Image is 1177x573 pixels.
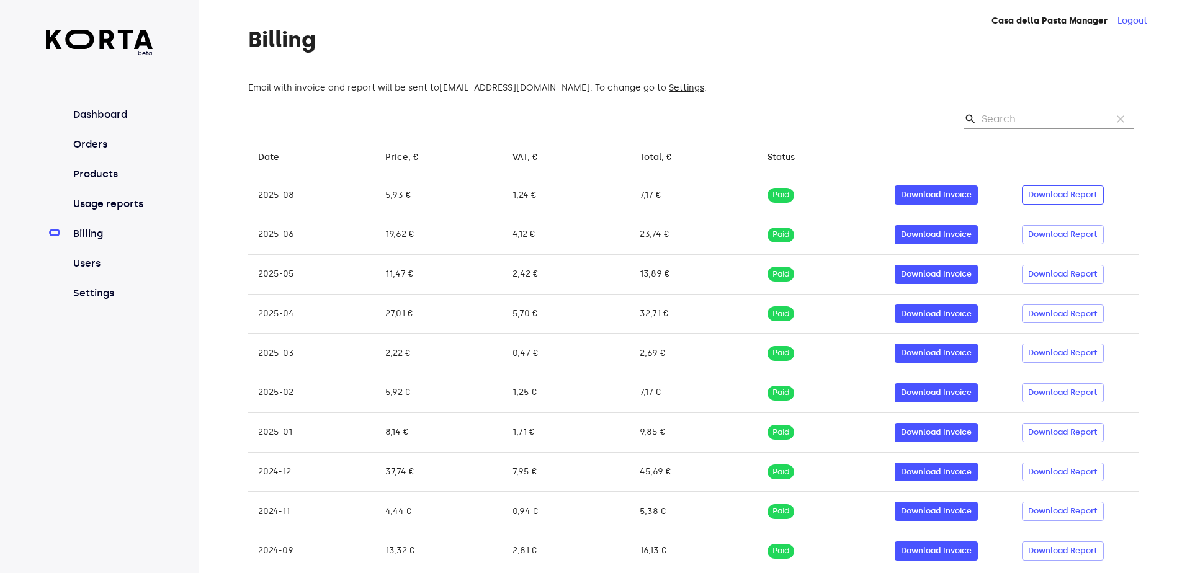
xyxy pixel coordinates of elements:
[895,265,978,284] button: Download Invoice
[768,189,794,201] span: Paid
[248,334,375,373] td: 2025-03
[1028,544,1098,558] span: Download Report
[248,373,375,413] td: 2025-02
[503,175,630,215] td: 1,24 €
[1022,188,1104,198] a: Download Report
[901,307,972,321] span: Download Invoice
[1022,265,1104,284] button: Download Report
[630,531,757,571] td: 16,13 €
[1022,344,1104,363] button: Download Report
[768,387,794,399] span: Paid
[503,373,630,413] td: 1,25 €
[895,386,978,396] a: Download Invoice
[503,215,630,255] td: 4,12 €
[768,229,794,241] span: Paid
[630,294,757,334] td: 32,71 €
[1022,544,1104,554] a: Download Report
[768,505,794,517] span: Paid
[258,150,279,165] div: Date
[1022,463,1104,482] button: Download Report
[1022,504,1104,515] a: Download Report
[375,254,503,294] td: 11,47 €
[1022,307,1104,318] a: Download Report
[895,188,978,198] a: Download Invoice
[503,334,630,373] td: 0,47 €
[1028,307,1098,321] span: Download Report
[71,137,153,152] a: Orders
[258,150,295,165] span: Date
[503,294,630,334] td: 5,70 €
[1028,504,1098,518] span: Download Report
[1022,304,1104,324] button: Download Report
[630,492,757,531] td: 5,38 €
[1022,502,1104,521] button: Download Report
[248,254,375,294] td: 2025-05
[503,492,630,531] td: 0,94 €
[248,82,1139,94] div: Email with invoice and report will be sent to [EMAIL_ADDRESS][DOMAIN_NAME] . To change go to .
[895,304,978,324] button: Download Invoice
[895,185,978,205] button: Download Invoice
[640,150,672,165] div: Total, €
[630,334,757,373] td: 2,69 €
[630,215,757,255] td: 23,74 €
[375,492,503,531] td: 4,44 €
[630,452,757,492] td: 45,69 €
[1022,541,1104,561] button: Download Report
[46,30,153,49] img: Korta
[512,150,538,165] div: VAT, €
[1022,225,1104,244] button: Download Report
[1022,425,1104,436] a: Download Report
[1028,346,1098,360] span: Download Report
[385,150,419,165] div: Price, €
[375,531,503,571] td: 13,32 €
[895,544,978,554] a: Download Invoice
[901,346,972,360] span: Download Invoice
[1028,188,1098,202] span: Download Report
[901,544,972,558] span: Download Invoice
[901,465,972,479] span: Download Invoice
[71,286,153,301] a: Settings
[768,347,794,359] span: Paid
[1028,465,1098,479] span: Download Report
[964,113,977,125] span: Search
[375,215,503,255] td: 19,62 €
[71,256,153,271] a: Users
[1022,423,1104,442] button: Download Report
[1028,386,1098,400] span: Download Report
[768,466,794,478] span: Paid
[46,49,153,58] span: beta
[1022,185,1104,205] button: Download Report
[768,150,795,165] div: Status
[901,188,972,202] span: Download Invoice
[768,150,811,165] span: Status
[895,225,978,244] button: Download Invoice
[895,465,978,476] a: Download Invoice
[895,504,978,515] a: Download Invoice
[895,228,978,238] a: Download Invoice
[248,452,375,492] td: 2024-12
[71,167,153,182] a: Products
[630,412,757,452] td: 9,85 €
[248,412,375,452] td: 2025-01
[248,215,375,255] td: 2025-06
[630,254,757,294] td: 13,89 €
[768,427,794,438] span: Paid
[375,452,503,492] td: 37,74 €
[895,541,978,561] button: Download Invoice
[901,267,972,282] span: Download Invoice
[375,334,503,373] td: 2,22 €
[1028,228,1098,242] span: Download Report
[375,294,503,334] td: 27,01 €
[1117,15,1147,27] button: Logout
[503,254,630,294] td: 2,42 €
[1022,386,1104,396] a: Download Report
[71,107,153,122] a: Dashboard
[71,197,153,211] a: Usage reports
[640,150,688,165] span: Total, €
[248,294,375,334] td: 2025-04
[895,423,978,442] button: Download Invoice
[630,373,757,413] td: 7,17 €
[1028,267,1098,282] span: Download Report
[512,150,554,165] span: VAT, €
[982,109,1102,129] input: Search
